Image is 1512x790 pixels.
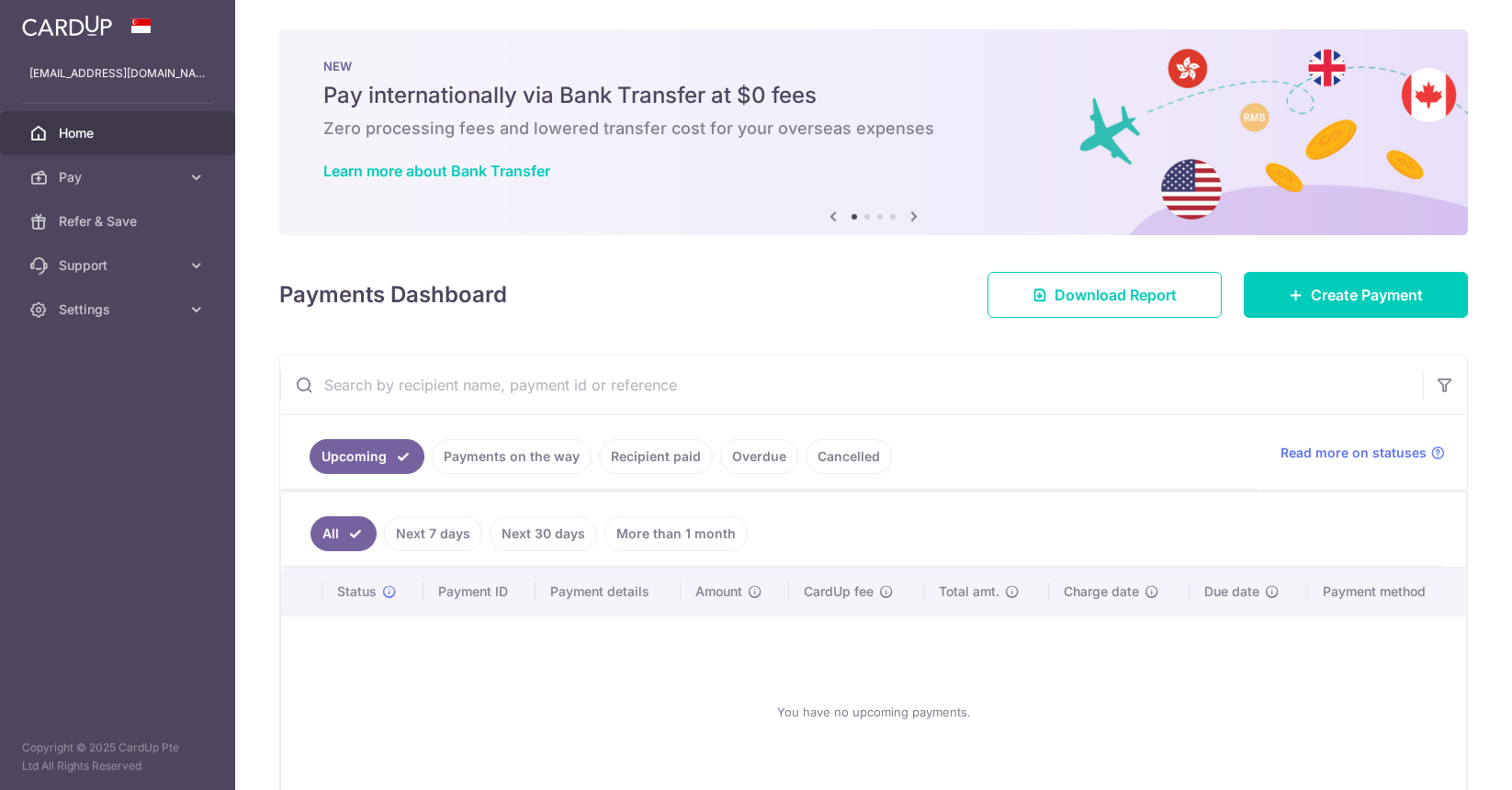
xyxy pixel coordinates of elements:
[310,516,377,551] a: All
[1281,444,1445,462] a: Read more on statuses
[490,516,597,551] a: Next 30 days
[1244,272,1468,318] a: Create Payment
[280,355,1423,414] input: Search by recipient name, payment id or reference
[29,64,206,83] p: [EMAIL_ADDRESS][DOMAIN_NAME]
[806,439,892,474] a: Cancelled
[310,439,424,474] a: Upcoming
[384,516,482,551] a: Next 7 days
[323,162,550,180] a: Learn more about Bank Transfer
[536,568,681,615] th: Payment details
[1308,568,1466,615] th: Payment method
[1311,284,1423,306] span: Create Payment
[604,516,748,551] a: More than 1 month
[323,118,1424,140] h6: Zero processing fees and lowered transfer cost for your overseas expenses
[279,278,507,311] h4: Payments Dashboard
[1055,284,1177,306] span: Download Report
[423,568,536,615] th: Payment ID
[987,272,1222,318] a: Download Report
[599,439,713,474] a: Recipient paid
[1064,582,1139,601] span: Charge date
[939,582,999,601] span: Total amt.
[1204,582,1259,601] span: Due date
[59,256,180,275] span: Support
[279,29,1468,235] img: Bank transfer banner
[323,59,1424,73] p: NEW
[59,124,180,142] span: Home
[337,582,377,601] span: Status
[323,81,1424,110] h5: Pay internationally via Bank Transfer at $0 fees
[804,582,874,601] span: CardUp fee
[59,300,180,319] span: Settings
[720,439,798,474] a: Overdue
[22,15,112,37] img: CardUp
[432,439,592,474] a: Payments on the way
[59,168,180,186] span: Pay
[59,212,180,231] span: Refer & Save
[695,582,742,601] span: Amount
[1281,444,1427,462] span: Read more on statuses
